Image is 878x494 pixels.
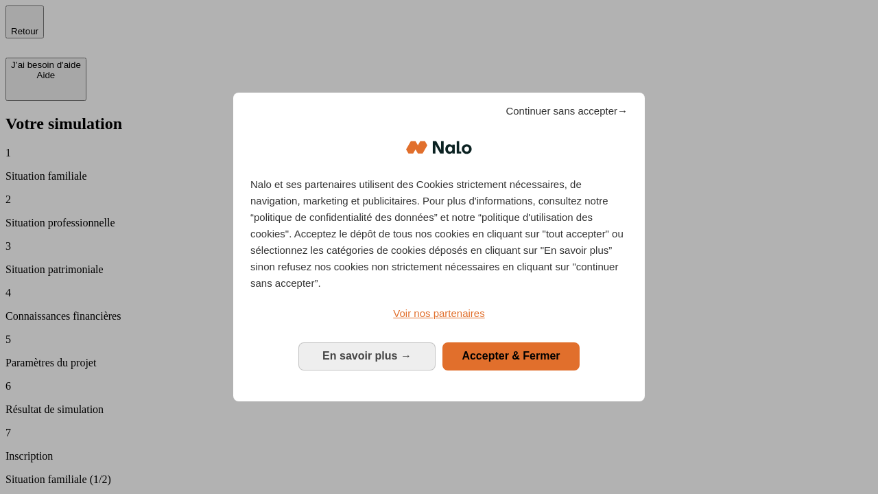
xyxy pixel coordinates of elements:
img: Logo [406,127,472,168]
span: Continuer sans accepter→ [506,103,628,119]
button: Accepter & Fermer: Accepter notre traitement des données et fermer [442,342,580,370]
span: Accepter & Fermer [462,350,560,362]
a: Voir nos partenaires [250,305,628,322]
span: Voir nos partenaires [393,307,484,319]
div: Bienvenue chez Nalo Gestion du consentement [233,93,645,401]
button: En savoir plus: Configurer vos consentements [298,342,436,370]
p: Nalo et ses partenaires utilisent des Cookies strictement nécessaires, de navigation, marketing e... [250,176,628,292]
span: En savoir plus → [322,350,412,362]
